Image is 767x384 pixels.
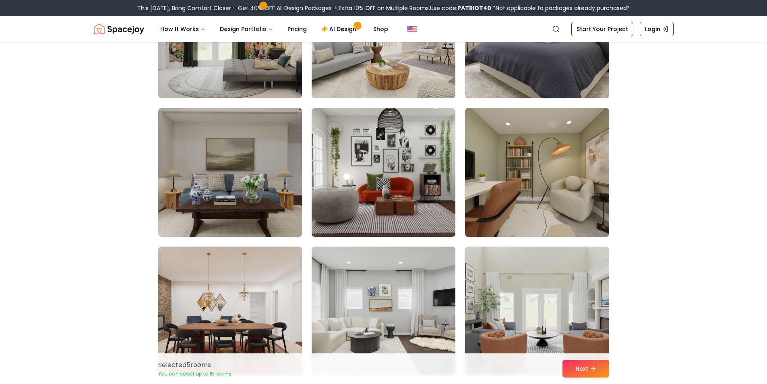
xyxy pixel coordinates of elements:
nav: Main [154,21,395,37]
a: Start Your Project [571,22,633,36]
img: Room room-31 [158,247,302,376]
a: Spacejoy [94,21,144,37]
b: PATRIOT40 [457,4,491,12]
span: *Not applicable to packages already purchased* [491,4,630,12]
p: Selected 5 room s [158,360,232,370]
img: Room room-32 [312,247,455,376]
a: Login [640,22,674,36]
img: United States [407,24,417,34]
p: You can select up to 15 rooms [158,371,232,377]
div: This [DATE], Bring Comfort Closer – Get 40% OFF All Design Packages + Extra 10% OFF on Multiple R... [137,4,630,12]
a: Shop [367,21,395,37]
a: AI Design [315,21,365,37]
nav: Global [94,16,674,42]
img: Room room-28 [158,108,302,237]
span: Use code: [430,4,491,12]
button: Next [562,360,609,378]
img: Spacejoy Logo [94,21,144,37]
img: Room room-29 [312,108,455,237]
img: Room room-30 [461,105,612,240]
button: How It Works [154,21,212,37]
img: Room room-33 [465,247,609,376]
button: Design Portfolio [213,21,279,37]
a: Pricing [281,21,313,37]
